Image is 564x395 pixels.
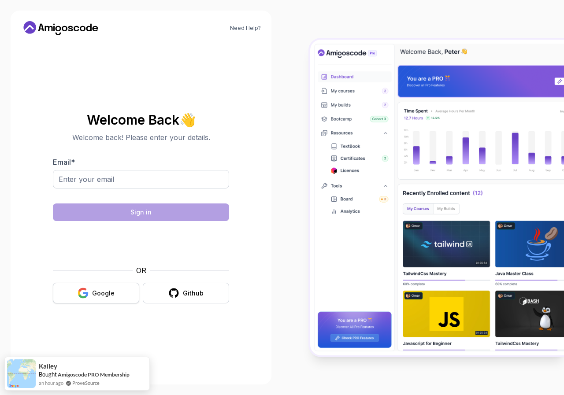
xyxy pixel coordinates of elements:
img: Amigoscode Dashboard [310,40,564,356]
iframe: Widget que contiene una casilla de verificación para el desafío de seguridad de hCaptcha [74,226,208,260]
span: 👋 [179,113,196,127]
p: Welcome back! Please enter your details. [53,132,229,143]
a: Need Help? [230,25,261,32]
div: Github [183,289,204,298]
span: an hour ago [39,379,63,387]
input: Enter your email [53,170,229,188]
span: Bought [39,371,57,378]
p: OR [136,265,146,276]
h2: Welcome Back [53,113,229,127]
span: Kailey [39,362,57,370]
div: Google [92,289,115,298]
button: Google [53,283,139,303]
a: Home link [21,21,100,35]
a: ProveSource [72,379,100,387]
div: Sign in [130,208,152,217]
button: Github [143,283,229,303]
img: provesource social proof notification image [7,359,36,388]
button: Sign in [53,203,229,221]
label: Email * [53,158,75,166]
a: Amigoscode PRO Membership [58,371,130,378]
